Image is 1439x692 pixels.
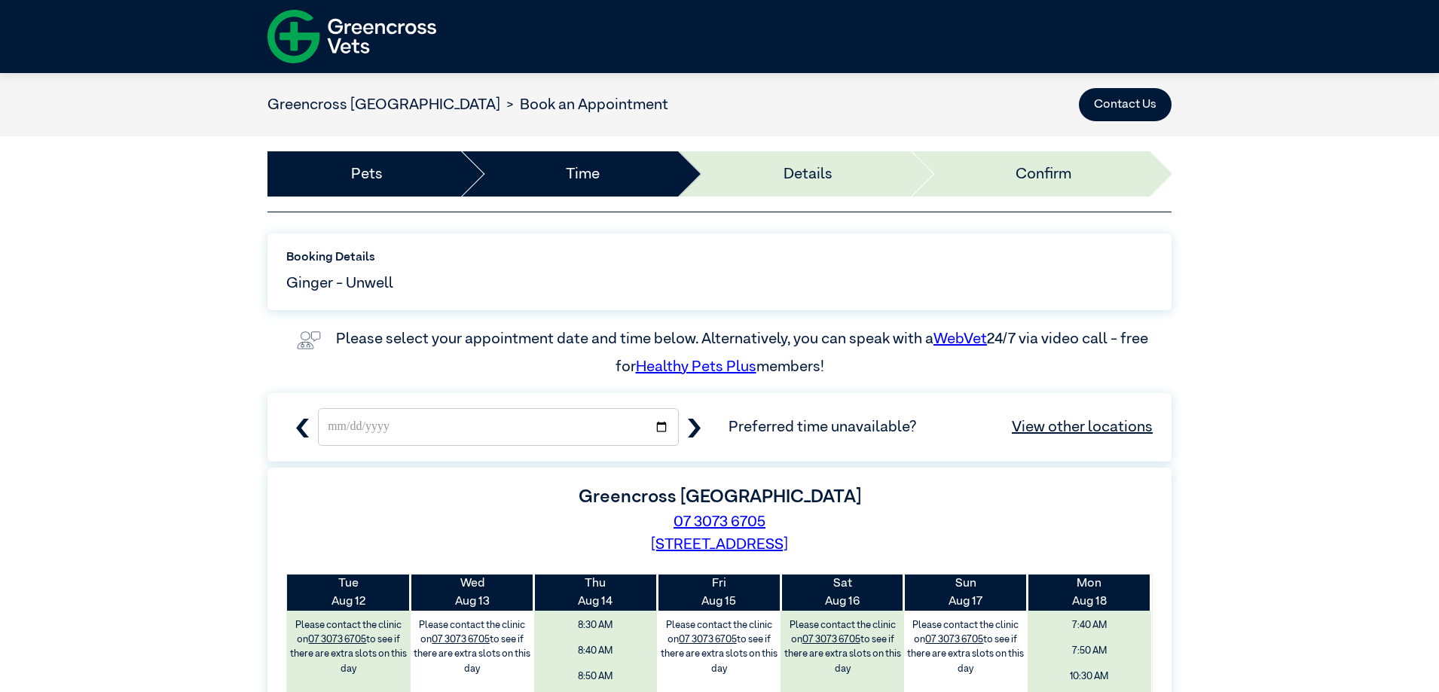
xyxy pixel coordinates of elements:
[674,514,765,529] tcxspan: Call 07 3073 6705 via 3CX
[658,614,779,680] label: Please contact the clinic on to see if there are extra slots on this day
[1012,416,1153,438] a: View other locations
[291,325,327,355] img: vet
[500,93,668,116] li: Book an Appointment
[534,575,658,611] th: Aug 14
[1079,88,1172,121] button: Contact Us
[539,666,652,687] span: 8:50 AM
[636,359,756,374] a: Healthy Pets Plus
[539,614,652,636] span: 8:30 AM
[933,331,987,346] a: WebVet
[906,614,1026,680] label: Please contact the clinic on to see if there are extra slots on this day
[1033,614,1146,636] span: 7:40 AM
[289,614,409,680] label: Please contact the clinic on to see if there are extra slots on this day
[351,163,383,185] a: Pets
[308,635,366,645] tcxspan: Call 07 3073 6705 via 3CX
[651,537,788,552] a: [STREET_ADDRESS]
[287,575,411,611] th: Aug 12
[674,514,765,529] a: 07 3073 6705
[411,575,534,611] th: Aug 13
[925,635,983,645] tcxspan: Call 07 3073 6705 via 3CX
[267,4,436,69] img: f-logo
[729,416,1153,438] span: Preferred time unavailable?
[286,272,393,294] span: Ginger - Unwell
[657,575,781,611] th: Aug 15
[539,640,652,662] span: 8:40 AM
[802,635,860,645] tcxspan: Call 07 3073 6705 via 3CX
[679,635,737,645] tcxspan: Call 07 3073 6705 via 3CX
[782,614,903,680] label: Please contact the clinic on to see if there are extra slots on this day
[1033,640,1146,662] span: 7:50 AM
[781,575,904,611] th: Aug 16
[1033,666,1146,687] span: 10:30 AM
[412,614,533,680] label: Please contact the clinic on to see if there are extra slots on this day
[267,93,668,116] nav: breadcrumb
[566,163,600,185] a: Time
[286,248,1153,267] label: Booking Details
[267,97,500,112] a: Greencross [GEOGRAPHIC_DATA]
[432,635,490,645] tcxspan: Call 07 3073 6705 via 3CX
[904,575,1028,611] th: Aug 17
[579,488,861,506] label: Greencross [GEOGRAPHIC_DATA]
[1028,575,1151,611] th: Aug 18
[336,331,1151,373] label: Please select your appointment date and time below. Alternatively, you can speak with a 24/7 via ...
